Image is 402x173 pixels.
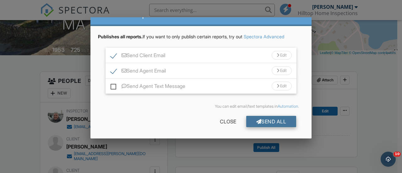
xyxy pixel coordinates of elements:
div: Edit [272,66,292,75]
span: If you want to only publish certain reports, try out [98,34,242,39]
a: Spectora Advanced [244,34,284,39]
label: Send Client Email [111,52,165,60]
div: Send All [246,116,296,127]
span: 10 [394,152,401,157]
iframe: Intercom live chat [381,152,396,167]
label: Send Agent Text Message [111,83,185,91]
label: Send Agent Email [111,68,166,76]
div: Edit [272,82,292,90]
div: You can edit email/text templates in . [103,104,299,109]
div: Close [210,116,246,127]
div: Edit [272,51,292,60]
a: Automation [278,104,298,109]
strong: Publishes all reports. [98,34,143,39]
